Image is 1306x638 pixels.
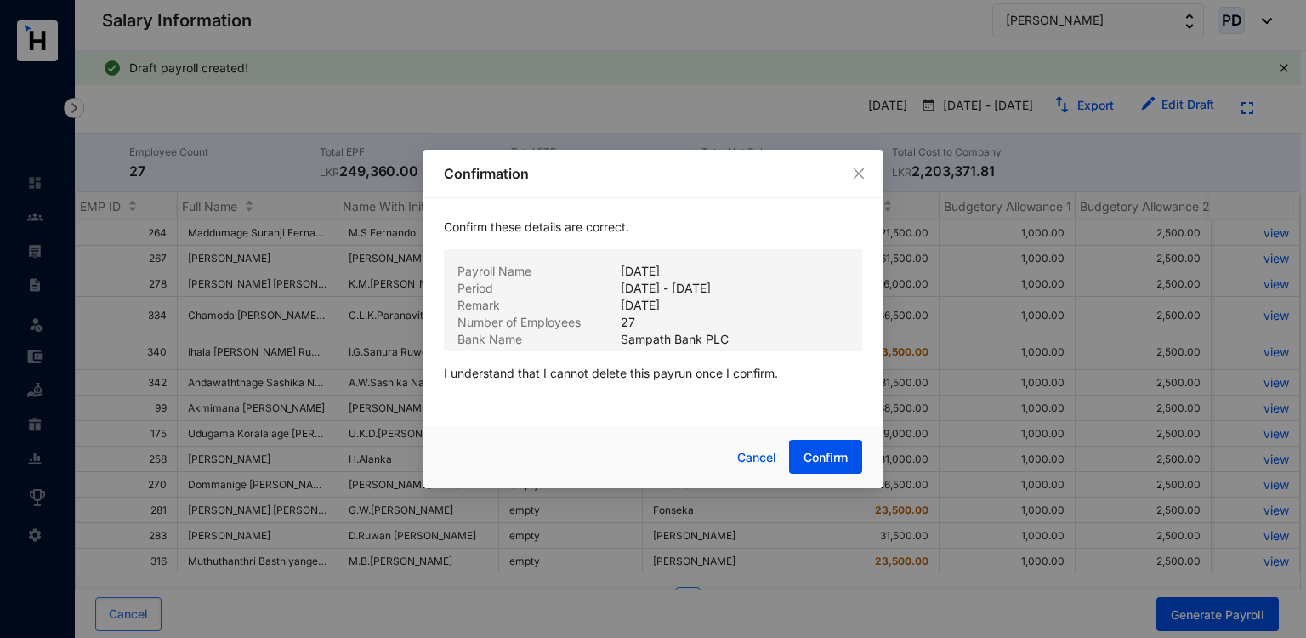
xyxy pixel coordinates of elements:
[789,440,862,474] button: Confirm
[737,448,776,467] span: Cancel
[724,441,789,475] button: Cancel
[457,331,621,348] p: Bank Name
[621,297,660,314] p: [DATE]
[803,449,848,466] span: Confirm
[444,351,862,396] p: I understand that I cannot delete this payrun once I confirm.
[849,164,868,183] button: Close
[444,219,862,249] p: Confirm these details are correct.
[457,314,621,331] p: Number of Employees
[457,280,621,297] p: Period
[457,263,621,280] p: Payroll Name
[457,297,621,314] p: Remark
[621,314,635,331] p: 27
[444,163,862,184] p: Confirmation
[621,331,729,348] p: Sampath Bank PLC
[852,167,866,180] span: close
[621,263,660,280] p: [DATE]
[621,280,711,297] p: [DATE] - [DATE]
